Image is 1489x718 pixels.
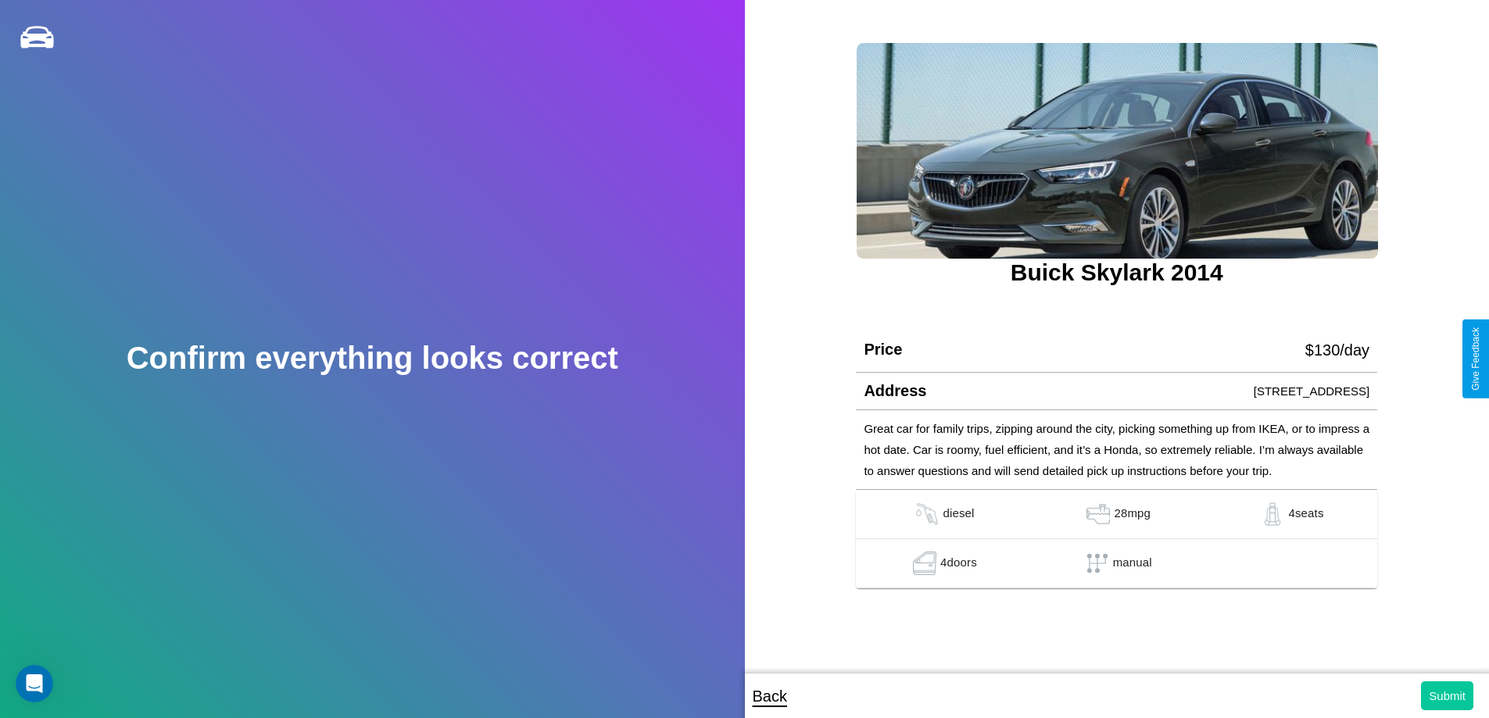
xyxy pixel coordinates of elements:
p: manual [1113,552,1152,575]
iframe: Intercom live chat [16,665,53,702]
h4: Price [864,341,902,359]
p: 4 seats [1288,502,1323,526]
img: gas [911,502,943,526]
p: Back [753,682,787,710]
table: simple table [856,490,1377,588]
h4: Address [864,382,926,400]
p: diesel [943,502,974,526]
p: 28 mpg [1114,502,1151,526]
p: $ 130 /day [1305,336,1369,364]
img: gas [1083,502,1114,526]
img: gas [909,552,940,575]
button: Submit [1421,681,1473,710]
p: [STREET_ADDRESS] [1254,380,1369,402]
p: 4 doors [940,552,977,575]
p: Great car for family trips, zipping around the city, picking something up from IKEA, or to impres... [864,418,1369,481]
div: Give Feedback [1470,327,1481,391]
h2: Confirm everything looks correct [127,341,618,376]
h3: Buick Skylark 2014 [856,259,1377,286]
img: gas [1257,502,1288,526]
